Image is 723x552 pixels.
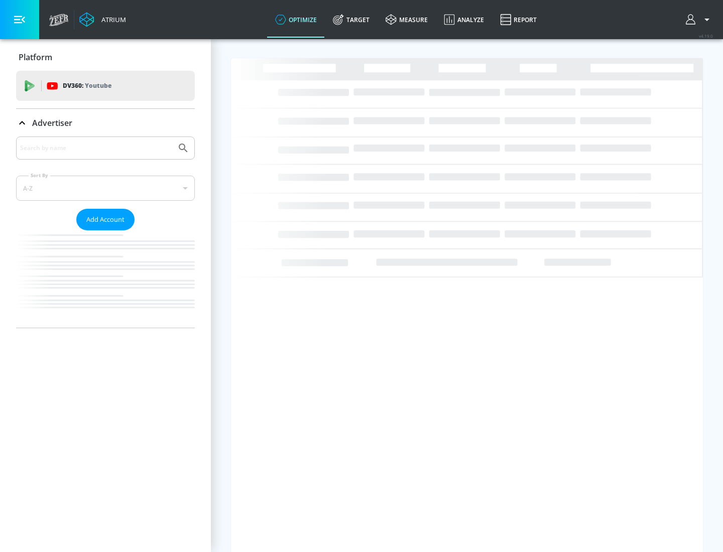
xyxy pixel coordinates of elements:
input: Search by name [20,142,172,155]
div: Platform [16,43,195,71]
div: Advertiser [16,109,195,137]
a: measure [378,2,436,38]
p: Youtube [85,80,111,91]
div: A-Z [16,176,195,201]
p: Platform [19,52,52,63]
nav: list of Advertiser [16,230,195,328]
span: v 4.19.0 [699,33,713,39]
div: Atrium [97,15,126,24]
p: Advertiser [32,117,72,128]
label: Sort By [29,172,50,179]
div: DV360: Youtube [16,71,195,101]
div: Advertiser [16,136,195,328]
a: optimize [267,2,325,38]
a: Analyze [436,2,492,38]
p: DV360: [63,80,111,91]
button: Add Account [76,209,135,230]
a: Atrium [79,12,126,27]
a: Report [492,2,545,38]
a: Target [325,2,378,38]
span: Add Account [86,214,125,225]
